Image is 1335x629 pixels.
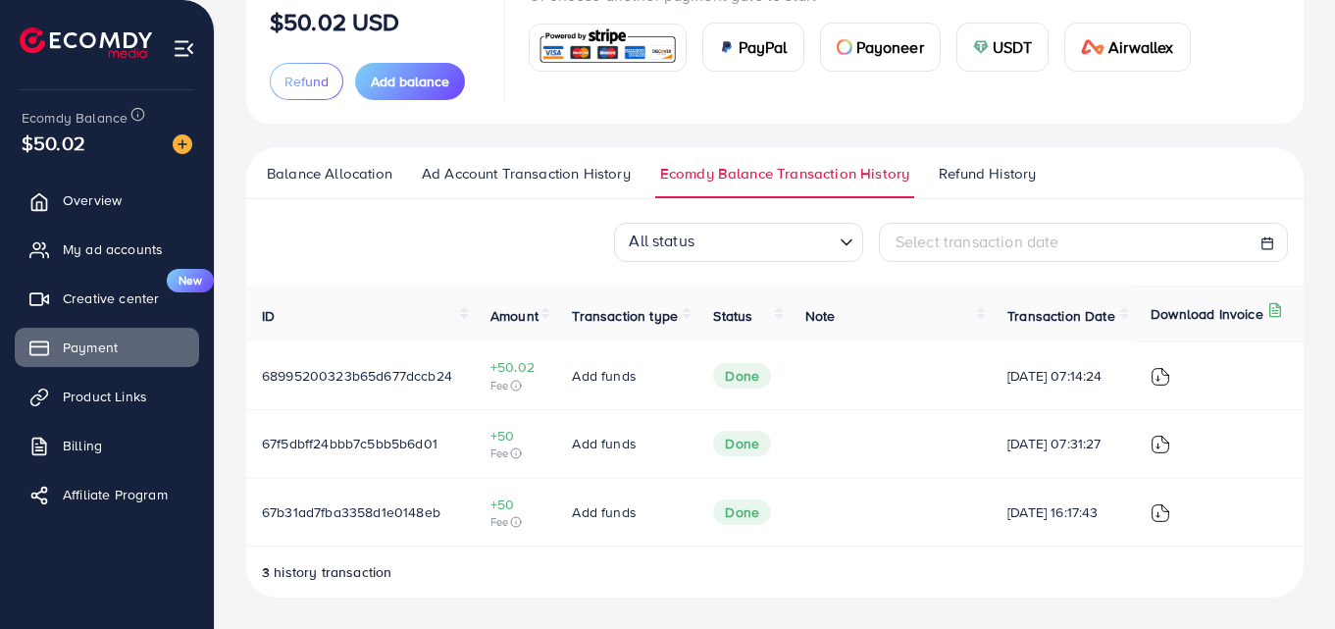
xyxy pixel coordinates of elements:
[15,230,199,269] a: My ad accounts
[1151,435,1170,454] img: ic-download-invoice.1f3c1b55.svg
[1007,502,1119,522] span: [DATE] 16:17:43
[1151,367,1170,387] img: ic-download-invoice.1f3c1b55.svg
[63,190,122,210] span: Overview
[1007,434,1119,453] span: [DATE] 07:31:27
[267,163,392,184] span: Balance Allocation
[15,377,199,416] a: Product Links
[856,35,924,59] span: Payoneer
[529,24,687,72] a: card
[713,431,771,456] span: Done
[63,387,147,406] span: Product Links
[15,279,199,318] a: Creative centerNew
[660,163,909,184] span: Ecomdy Balance Transaction History
[284,72,329,91] span: Refund
[63,338,118,357] span: Payment
[572,306,678,326] span: Transaction type
[1007,366,1119,386] span: [DATE] 07:14:24
[1007,306,1115,326] span: Transaction Date
[614,223,863,262] div: Search for option
[956,23,1050,72] a: cardUSDT
[896,231,1059,252] span: Select transaction date
[270,63,343,100] button: Refund
[739,35,788,59] span: PayPal
[15,426,199,465] a: Billing
[490,446,541,461] span: Fee
[490,306,539,326] span: Amount
[490,357,541,377] span: +50.02
[262,562,391,582] span: 3 history transaction
[805,306,836,326] span: Note
[262,434,437,453] span: 67f5dbff24bbb7c5bb5b6d01
[270,10,400,33] p: $50.02 USD
[713,306,752,326] span: Status
[1081,39,1104,55] img: card
[702,23,804,72] a: cardPayPal
[15,475,199,514] a: Affiliate Program
[973,39,989,55] img: card
[1151,503,1170,523] img: ic-download-invoice.1f3c1b55.svg
[15,328,199,367] a: Payment
[490,378,541,393] span: Fee
[572,434,636,453] span: Add funds
[1064,23,1190,72] a: cardAirwallex
[713,499,771,525] span: Done
[1151,302,1263,326] p: Download Invoice
[262,502,440,522] span: 67b31ad7fba3358d1e0148eb
[572,366,636,386] span: Add funds
[262,366,452,386] span: 68995200323b65d677dccb24
[572,502,636,522] span: Add funds
[837,39,852,55] img: card
[371,72,449,91] span: Add balance
[536,26,680,69] img: card
[173,37,195,60] img: menu
[1108,35,1173,59] span: Airwallex
[63,436,102,455] span: Billing
[167,269,214,292] span: New
[63,239,163,259] span: My ad accounts
[15,181,199,220] a: Overview
[490,426,541,446] span: +50
[1252,541,1320,614] iframe: Chat
[713,363,771,389] span: Done
[262,306,275,326] span: ID
[22,108,128,128] span: Ecomdy Balance
[993,35,1033,59] span: USDT
[490,495,541,514] span: +50
[63,485,168,504] span: Affiliate Program
[22,129,85,157] span: $50.02
[820,23,941,72] a: cardPayoneer
[719,39,735,55] img: card
[63,288,159,308] span: Creative center
[490,514,541,530] span: Fee
[700,226,832,257] input: Search for option
[20,27,152,58] img: logo
[355,63,465,100] button: Add balance
[939,163,1036,184] span: Refund History
[422,163,631,184] span: Ad Account Transaction History
[625,225,698,257] span: All status
[173,134,192,154] img: image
